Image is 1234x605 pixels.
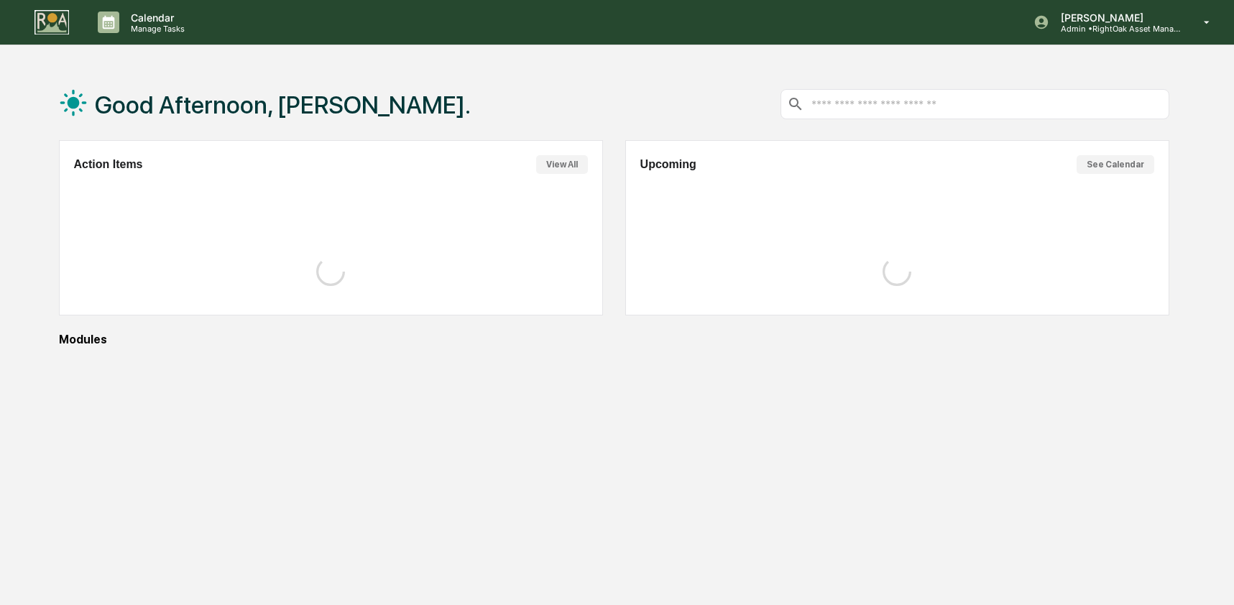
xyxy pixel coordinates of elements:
[119,24,192,34] p: Manage Tasks
[74,158,143,171] h2: Action Items
[59,333,1169,346] div: Modules
[640,158,696,171] h2: Upcoming
[95,91,471,119] h1: Good Afternoon, [PERSON_NAME].
[119,11,192,24] p: Calendar
[1049,11,1183,24] p: [PERSON_NAME]
[536,155,588,174] button: View All
[1049,24,1183,34] p: Admin • RightOak Asset Management, LLC
[1077,155,1154,174] button: See Calendar
[34,10,69,35] img: logo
